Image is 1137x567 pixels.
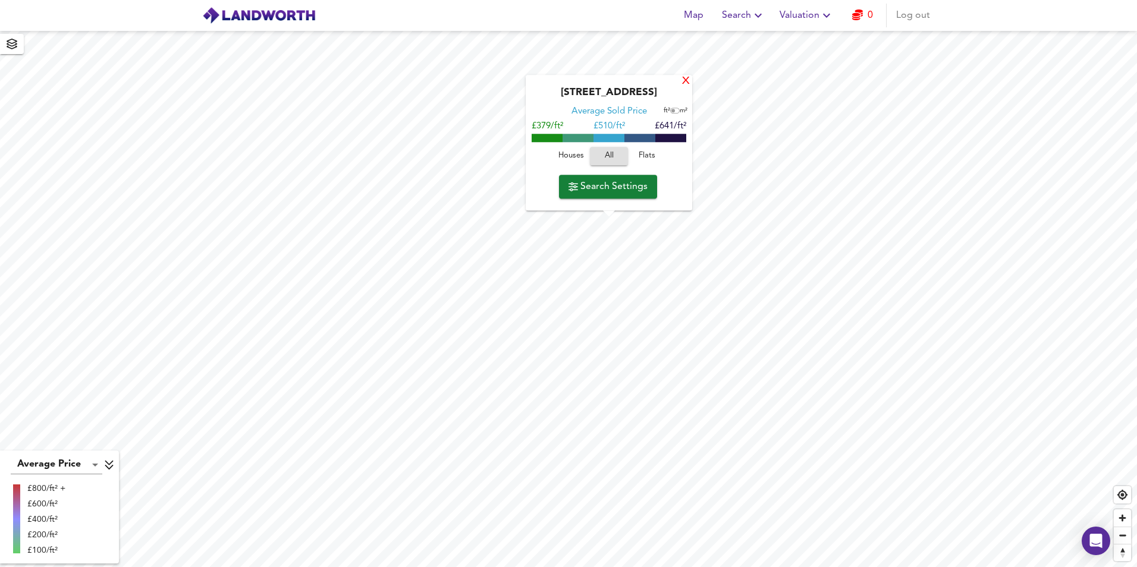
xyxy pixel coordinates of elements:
[27,514,65,525] div: £400/ft²
[532,122,563,131] span: £379/ft²
[27,544,65,556] div: £100/ft²
[568,178,648,195] span: Search Settings
[552,147,590,165] button: Houses
[896,7,930,24] span: Log out
[571,106,647,118] div: Average Sold Price
[655,122,686,131] span: £641/ft²
[681,76,691,87] div: X
[555,149,587,163] span: Houses
[1114,527,1131,544] button: Zoom out
[11,455,102,474] div: Average Price
[852,7,873,24] a: 0
[780,7,834,24] span: Valuation
[1114,509,1131,527] button: Zoom in
[674,4,712,27] button: Map
[596,149,622,163] span: All
[1082,527,1110,555] div: Open Intercom Messenger
[1114,544,1131,561] span: Reset bearing to north
[722,7,765,24] span: Search
[1114,544,1131,561] button: Reset bearing to north
[679,7,708,24] span: Map
[631,149,663,163] span: Flats
[628,147,666,165] button: Flats
[590,147,628,165] button: All
[593,122,625,131] span: £ 510/ft²
[559,175,657,199] button: Search Settings
[717,4,770,27] button: Search
[27,529,65,541] div: £200/ft²
[532,87,686,106] div: [STREET_ADDRESS]
[202,7,316,24] img: logo
[843,4,881,27] button: 0
[664,108,670,114] span: ft²
[27,498,65,510] div: £600/ft²
[775,4,838,27] button: Valuation
[27,483,65,494] div: £800/ft² +
[891,4,935,27] button: Log out
[680,108,687,114] span: m²
[1114,486,1131,503] button: Find my location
